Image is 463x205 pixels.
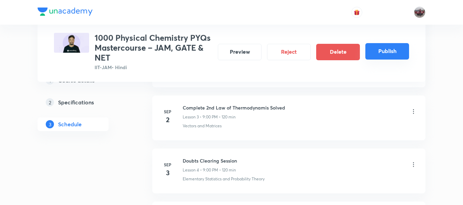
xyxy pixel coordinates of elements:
h4: 3 [161,168,174,178]
h4: 2 [161,115,174,125]
p: Lesson 3 • 9:00 PM • 120 min [183,114,236,120]
a: 2Specifications [38,95,130,109]
button: Delete [316,44,360,60]
h5: Schedule [58,120,82,128]
button: Preview [218,44,262,60]
a: 1Course details [38,74,130,87]
p: 3 [46,120,54,128]
img: 359B9B99-0599-4637-8404-2620E20AE747_plus.png [54,33,89,53]
h5: Specifications [58,98,94,106]
h6: Sep [161,108,174,115]
h6: Complete 2nd Law of Thermodynamis Solved [183,104,285,111]
p: IIT-JAM • Hindi [95,64,212,71]
img: Company Logo [38,8,93,16]
img: amirhussain Hussain [414,7,425,18]
button: Reject [267,44,311,60]
h3: 1000 Physical Chemistry PYQs Mastercourse – JAM, GATE & NET [95,33,212,62]
a: Company Logo [38,8,93,17]
h6: Sep [161,162,174,168]
p: Lesson 4 • 9:00 PM • 120 min [183,167,236,173]
p: 2 [46,98,54,106]
img: avatar [354,9,360,15]
h6: Doubts Clearing Session [183,157,237,164]
p: Vectors and Matrices [183,123,222,129]
p: Elementary Statistics and Probability Theory [183,176,265,182]
button: Publish [365,43,409,60]
button: avatar [351,7,362,18]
